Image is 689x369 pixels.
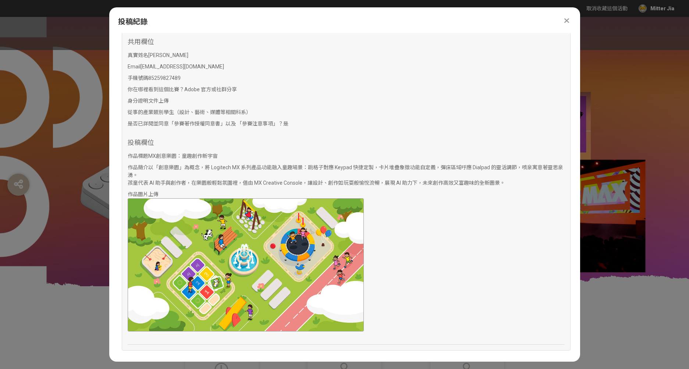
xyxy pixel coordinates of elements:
[128,64,141,70] span: Email
[141,64,224,70] span: [EMAIL_ADDRESS][DOMAIN_NAME]
[283,121,288,127] span: 是
[128,98,169,104] span: 身分證明文件上傳
[128,191,159,197] span: 作品圖片上傳
[128,164,563,186] span: 以「創意樂園」為概念，將 Logitech MX 系列產品功能融入童趣場景：跳格子對應 Keypad 快捷定製，卡片堆疊象徵功能自定義，彈床區域呼應 Dialpad 的靈活調節，噴泉寓意著靈思泉...
[128,38,565,46] h3: 共用欄位
[148,52,188,58] span: [PERSON_NAME]
[128,86,184,92] span: 你在哪裡看到這個比賽？
[128,198,364,331] img: adf6d98d-3855-4f5f-af31-35dfe145fd39.jpg
[128,121,283,127] span: 是否已詳閱並同意「參賽著作授權同意書」以及 「參賽注意事項」？
[118,16,571,27] div: 投稿紀錄
[128,52,148,58] span: 真實姓名
[184,86,237,92] span: ​Adobe 官方或社群分享
[586,6,628,11] span: 取消收藏這個活動
[128,109,164,115] span: 從事的產業類別
[128,164,148,170] span: 作品簡介
[128,153,148,159] span: 作品標題
[148,75,181,81] span: 85259827489
[148,153,218,159] span: MX創意樂園：童趣創作新宇宙
[164,109,251,115] span: 學生（設計、藝術、媒體等相關科系）
[128,139,565,147] h3: 投稿欄位
[128,75,148,81] span: 手機號碼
